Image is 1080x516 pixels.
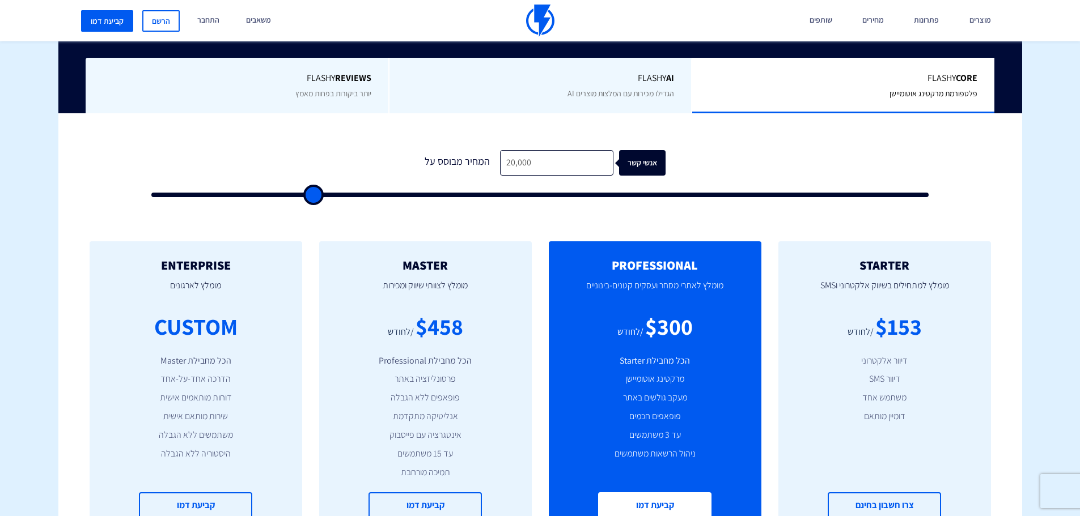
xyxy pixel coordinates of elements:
li: מרקטינג אוטומיישן [566,373,744,386]
a: הרשם [142,10,180,32]
span: Flashy [406,72,675,85]
li: פופאפים חכמים [566,410,744,423]
div: /לחודש [848,326,874,339]
p: מומלץ לארגונים [107,272,285,310]
div: $300 [645,310,693,343]
li: שירות מותאם אישית [107,410,285,423]
p: מומלץ לצוותי שיווק ומכירות [336,272,515,310]
li: דיוור אלקטרוני [795,355,974,368]
div: $458 [416,310,463,343]
li: אנליטיקה מתקדמת [336,410,515,423]
p: מומלץ למתחילים בשיווק אלקטרוני וSMS [795,272,974,310]
li: הכל מחבילת Starter [566,355,744,368]
li: משתמשים ללא הגבלה [107,429,285,442]
li: פופאפים ללא הגבלה [336,391,515,404]
div: $153 [875,310,922,343]
span: Flashy [103,72,371,85]
a: קביעת דמו [81,10,133,32]
li: היסטוריה ללא הגבלה [107,447,285,460]
div: CUSTOM [154,310,238,343]
b: AI [666,72,674,84]
h2: ENTERPRISE [107,258,285,272]
li: דיוור SMS [795,373,974,386]
li: עד 15 משתמשים [336,447,515,460]
div: /לחודש [617,326,643,339]
div: אנשי קשר [628,150,675,176]
li: דומיין מותאם [795,410,974,423]
h2: MASTER [336,258,515,272]
li: מעקב גולשים באתר [566,391,744,404]
span: יותר ביקורות בפחות מאמץ [295,88,371,99]
li: הכל מחבילת Professional [336,355,515,368]
p: מומלץ לאתרי מסחר ועסקים קטנים-בינוניים [566,272,744,310]
span: הגדילו מכירות עם המלצות מוצרים AI [567,88,674,99]
li: ניהול הרשאות משתמשים [566,447,744,460]
b: Core [956,72,977,84]
h2: STARTER [795,258,974,272]
div: המחיר מבוסס על [415,150,500,176]
b: REVIEWS [335,72,371,84]
li: הדרכה אחד-על-אחד [107,373,285,386]
span: Flashy [709,72,977,85]
li: משתמש אחד [795,391,974,404]
li: פרסונליזציה באתר [336,373,515,386]
li: עד 3 משתמשים [566,429,744,442]
div: /לחודש [388,326,414,339]
li: דוחות מותאמים אישית [107,391,285,404]
span: פלטפורמת מרקטינג אוטומיישן [890,88,977,99]
li: אינטגרציה עם פייסבוק [336,429,515,442]
h2: PROFESSIONAL [566,258,744,272]
li: תמיכה מורחבת [336,466,515,479]
li: הכל מחבילת Master [107,355,285,368]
